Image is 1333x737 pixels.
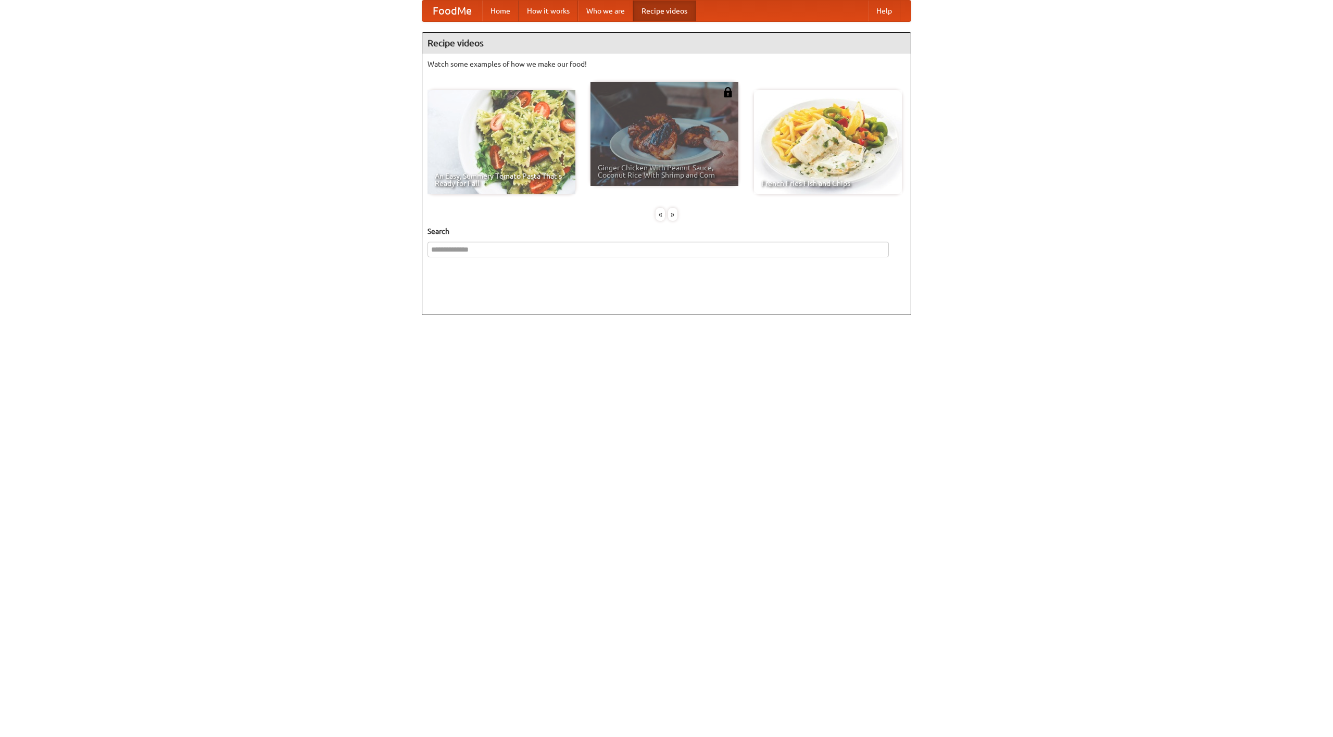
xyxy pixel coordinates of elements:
[427,59,906,69] p: Watch some examples of how we make our food!
[482,1,519,21] a: Home
[427,226,906,236] h5: Search
[633,1,696,21] a: Recipe videos
[427,90,575,194] a: An Easy, Summery Tomato Pasta That's Ready for Fall
[723,87,733,97] img: 483408.png
[868,1,900,21] a: Help
[578,1,633,21] a: Who we are
[422,33,911,54] h4: Recipe videos
[435,172,568,187] span: An Easy, Summery Tomato Pasta That's Ready for Fall
[668,208,677,221] div: »
[422,1,482,21] a: FoodMe
[754,90,902,194] a: French Fries Fish and Chips
[656,208,665,221] div: «
[761,180,895,187] span: French Fries Fish and Chips
[519,1,578,21] a: How it works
